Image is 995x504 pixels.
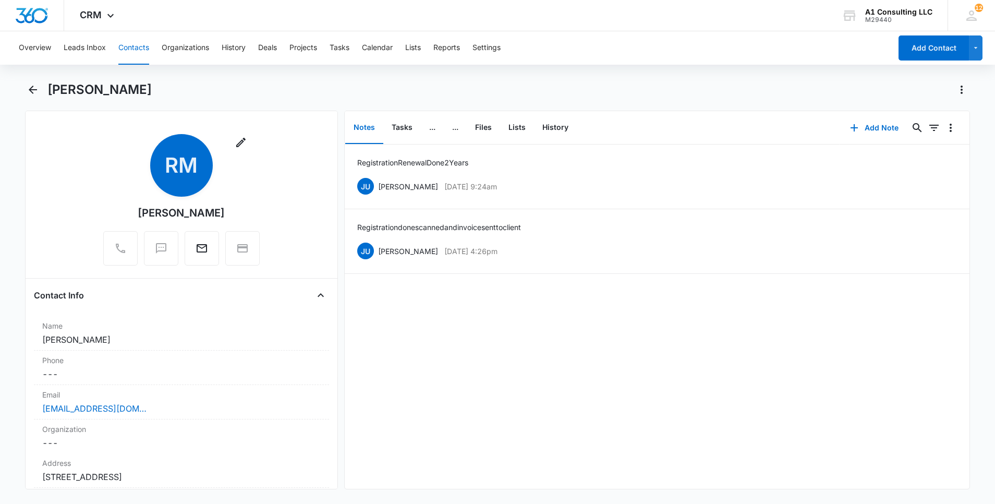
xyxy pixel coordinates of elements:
p: [DATE] 4:26pm [444,246,497,257]
div: Address[STREET_ADDRESS] [34,453,329,488]
label: Organization [42,424,321,435]
label: Email [42,389,321,400]
button: Calendar [362,31,393,65]
div: Phone--- [34,351,329,385]
div: account id [865,16,932,23]
dd: --- [42,437,321,449]
span: JU [357,178,374,195]
p: Registration Renewal Done 2 Years [357,157,468,168]
button: ... [444,112,467,144]
button: History [534,112,577,144]
button: Settings [472,31,501,65]
button: Email [185,231,219,266]
button: Search... [909,119,926,136]
a: Email [185,247,219,256]
div: notifications count [975,4,983,12]
button: Organizations [162,31,209,65]
a: [EMAIL_ADDRESS][DOMAIN_NAME] [42,402,147,415]
dd: --- [42,368,321,380]
button: Files [467,112,500,144]
h1: [PERSON_NAME] [47,82,152,98]
button: Filters [926,119,942,136]
button: Close [312,287,329,304]
button: Notes [345,112,383,144]
dd: [PERSON_NAME] [42,333,321,346]
label: Address [42,458,321,469]
button: Add Note [840,115,909,140]
button: Back [25,81,41,98]
label: Phone [42,355,321,366]
label: Name [42,320,321,331]
button: Add Contact [899,35,969,61]
span: RM [150,134,213,197]
p: [PERSON_NAME] [378,181,438,192]
span: 12 [975,4,983,12]
div: Email[EMAIL_ADDRESS][DOMAIN_NAME] [34,385,329,419]
button: ... [421,112,444,144]
button: Lists [500,112,534,144]
span: JU [357,243,374,259]
div: account name [865,8,932,16]
p: Registration done scanned and invoice sent to client [357,222,521,233]
p: [PERSON_NAME] [378,246,438,257]
button: History [222,31,246,65]
button: Overflow Menu [942,119,959,136]
div: Organization--- [34,419,329,453]
button: Tasks [330,31,349,65]
div: [PERSON_NAME] [138,205,225,221]
button: Deals [258,31,277,65]
button: Leads Inbox [64,31,106,65]
div: Name[PERSON_NAME] [34,316,329,351]
button: Reports [433,31,460,65]
button: Actions [953,81,970,98]
button: Lists [405,31,421,65]
p: [DATE] 9:24am [444,181,497,192]
h4: Contact Info [34,289,84,302]
button: Overview [19,31,51,65]
button: Tasks [383,112,421,144]
button: Projects [289,31,317,65]
span: CRM [80,9,102,20]
dd: [STREET_ADDRESS] [42,471,321,483]
button: Contacts [118,31,149,65]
